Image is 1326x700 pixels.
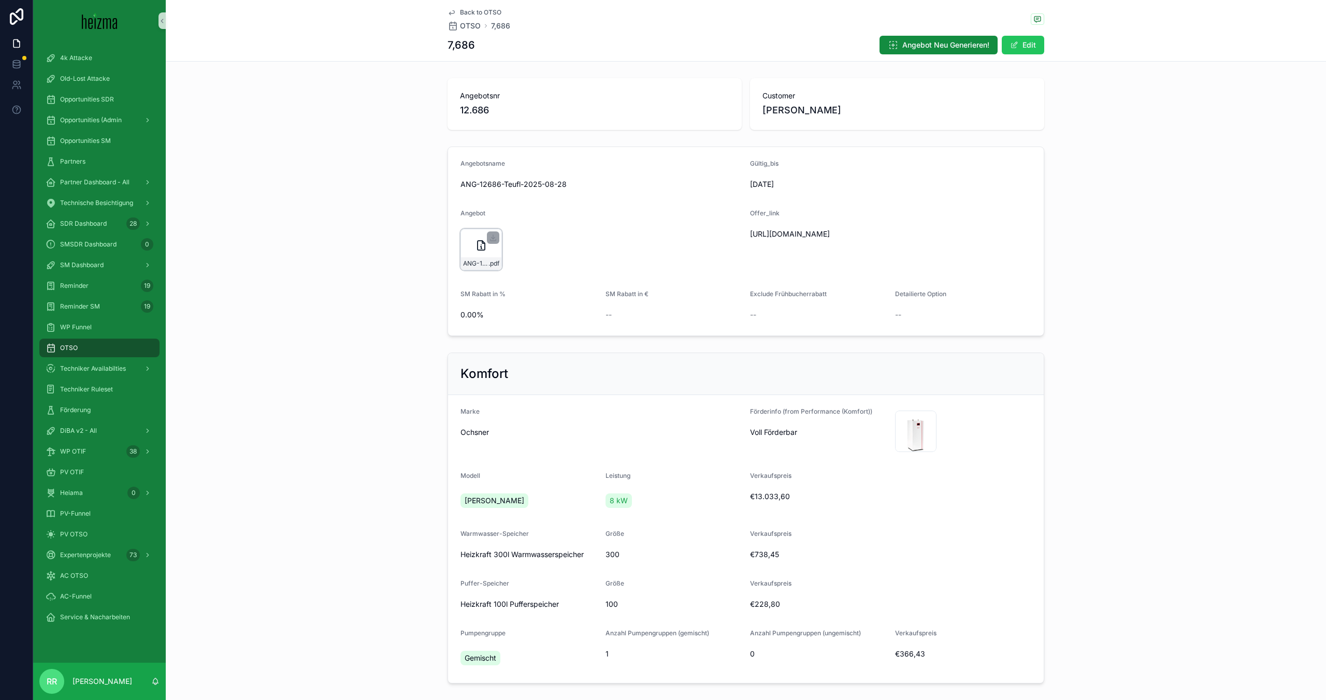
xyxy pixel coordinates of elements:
span: €13.033,60 [750,491,1031,502]
span: €228,80 [750,599,1031,609]
h1: 7,686 [448,38,475,52]
a: Back to OTSO [448,8,501,17]
a: Partners [39,152,160,171]
a: 7,686 [491,21,510,31]
span: Techniker Availabilties [60,364,126,373]
span: -- [606,310,612,320]
span: €366,43 [895,649,1032,659]
span: Förderinfo (from Performance (Komfort)) [750,407,872,415]
span: Heiama [60,489,83,497]
span: WP OTIF [60,447,86,456]
span: [URL][DOMAIN_NAME] [750,229,935,239]
span: Ochsner [460,427,489,437]
span: Heizkraft 100l Pufferspeicher [460,599,559,609]
span: Expertenprojekte [60,551,111,559]
span: Anzahl Pumpengruppen (gemischt) [606,629,709,637]
span: ANG-12686-Teufl-2025-08-28 [460,179,742,189]
span: Angebot Neu Generieren! [902,40,989,50]
a: Service & Nacharbeiten [39,608,160,626]
span: SM Rabatt in % [460,290,506,298]
div: 0 [127,487,140,499]
div: 73 [126,549,140,561]
span: Leistung [606,472,630,479]
span: 300 [606,549,742,560]
span: PV-Funnel [60,509,91,518]
span: AC-Funnel [60,592,92,601]
span: 100 [606,599,742,609]
span: SM Rabatt in € [606,290,648,298]
span: WP Funnel [60,323,92,331]
img: App logo [82,12,118,29]
a: WP OTIF38 [39,442,160,461]
span: Opportunities SM [60,137,111,145]
span: Größe [606,579,624,587]
div: 28 [126,217,140,230]
a: SDR Dashboard28 [39,214,160,233]
span: Detailierte Option [895,290,946,298]
p: [PERSON_NAME] [73,676,132,687]
span: -- [895,310,901,320]
span: PV OTIF [60,468,84,476]
a: PV OTSO [39,525,160,544]
a: Technische Besichtigung [39,194,160,212]
span: Opportunities (Admin [60,116,122,124]
div: 0 [141,238,153,251]
span: Exclude Frühbucherrabatt [750,290,827,298]
button: Angebot Neu Generieren! [880,36,998,54]
span: Verkaufspreis [895,629,936,637]
a: Opportunities SDR [39,90,160,109]
span: [DATE] [750,179,887,189]
div: 38 [126,445,140,458]
span: ANG-12686-Teufl-2025-08-28 [463,259,488,268]
a: AC-Funnel [39,587,160,606]
div: 19 [141,300,153,313]
span: 8 kW [610,495,628,506]
a: 8 kW [606,493,632,508]
span: 0.00% [460,310,597,320]
span: Verkaufspreis [750,579,791,587]
span: Service & Nacharbeiten [60,613,130,621]
span: Angebot [460,209,485,217]
span: OTSO [460,21,481,31]
span: 1 [606,649,742,659]
a: Old-Lost Attacke [39,69,160,88]
a: DiBA v2 - All [39,421,160,440]
span: SMSDR Dashboard [60,240,117,249]
a: WP Funnel [39,318,160,337]
span: Angebotsnr [460,91,729,101]
span: Customer [762,91,1032,101]
span: OTSO [60,344,78,352]
span: Reminder [60,282,89,290]
span: Pumpengruppe [460,629,506,637]
span: Gemischt [465,653,496,663]
span: Back to OTSO [460,8,501,17]
a: OTSO [39,339,160,357]
a: 4k Attacke [39,49,160,67]
button: Edit [1002,36,1044,54]
a: OTSO [448,21,481,31]
span: -- [750,310,756,320]
span: Heizkraft 300l Warmwasserspeicher [460,549,584,560]
span: Partners [60,157,85,166]
span: [PERSON_NAME] [762,103,841,118]
span: Old-Lost Attacke [60,75,110,83]
span: Voll Förderbar [750,427,887,437]
span: Warmwasser-Speicher [460,530,529,537]
span: Technische Besichtigung [60,199,133,207]
span: Angebotsname [460,159,505,167]
span: Anzahl Pumpengruppen (ungemischt) [750,629,861,637]
a: AC OTSO [39,566,160,585]
span: Offer_link [750,209,780,217]
span: Verkaufspreis [750,472,791,479]
span: Verkaufspreis [750,530,791,537]
span: 12.686 [460,103,729,118]
span: PV OTSO [60,530,88,538]
a: Partner Dashboard - All [39,173,160,192]
span: Partner Dashboard - All [60,178,129,186]
h2: Komfort [460,366,508,382]
a: Opportunities (Admin [39,111,160,129]
a: Reminder19 [39,276,160,295]
span: Gültig_bis [750,159,779,167]
span: [PERSON_NAME] [465,495,524,506]
a: Opportunities SM [39,132,160,150]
